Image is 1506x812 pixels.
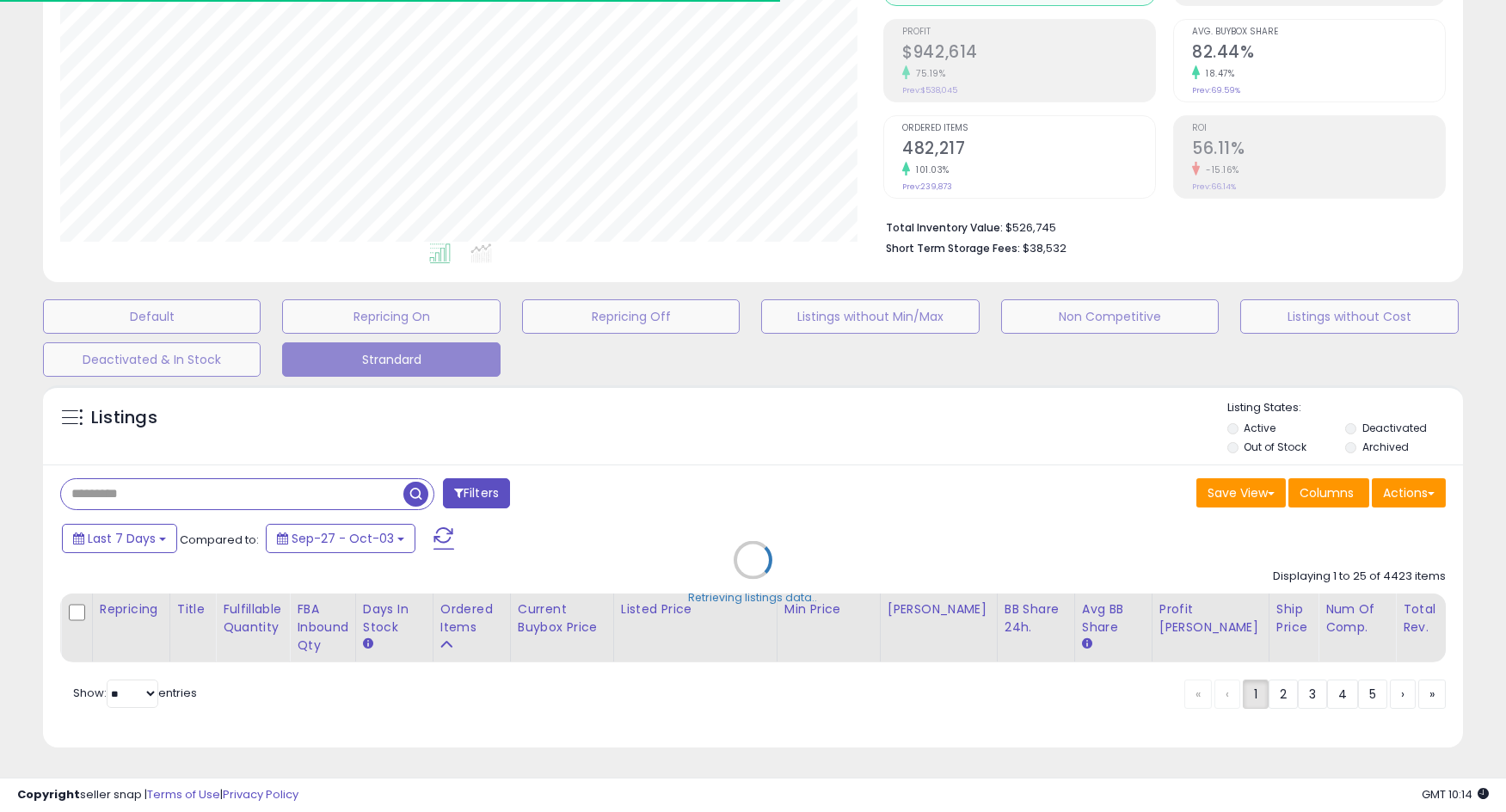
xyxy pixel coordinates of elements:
[1192,124,1445,133] span: ROI
[902,28,1155,37] span: Profit
[522,299,740,334] button: Repricing Off
[1192,28,1445,37] span: Avg. Buybox Share
[886,220,1003,235] b: Total Inventory Value:
[910,163,950,176] small: 101.03%
[17,786,80,803] strong: Copyright
[1192,138,1445,162] h2: 56.11%
[1192,181,1236,192] small: Prev: 66.14%
[17,787,298,803] div: seller snap | |
[282,342,500,377] button: Strandard
[902,138,1155,162] h2: 482,217
[1200,67,1234,80] small: 18.47%
[910,67,945,80] small: 75.19%
[1192,42,1445,65] h2: 82.44%
[902,181,952,192] small: Prev: 239,873
[1192,85,1240,95] small: Prev: 69.59%
[689,590,818,606] div: Retrieving listings data..
[886,241,1020,255] b: Short Term Storage Fees:
[282,299,500,334] button: Repricing On
[43,342,261,377] button: Deactivated & In Stock
[761,299,979,334] button: Listings without Min/Max
[1200,163,1239,176] small: -15.16%
[1240,299,1458,334] button: Listings without Cost
[223,786,298,803] a: Privacy Policy
[902,124,1155,133] span: Ordered Items
[1001,299,1219,334] button: Non Competitive
[1023,240,1066,256] span: $38,532
[902,42,1155,65] h2: $942,614
[886,216,1433,237] li: $526,745
[1422,786,1489,803] span: 2025-10-11 10:14 GMT
[147,786,220,803] a: Terms of Use
[902,85,957,95] small: Prev: $538,045
[43,299,261,334] button: Default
